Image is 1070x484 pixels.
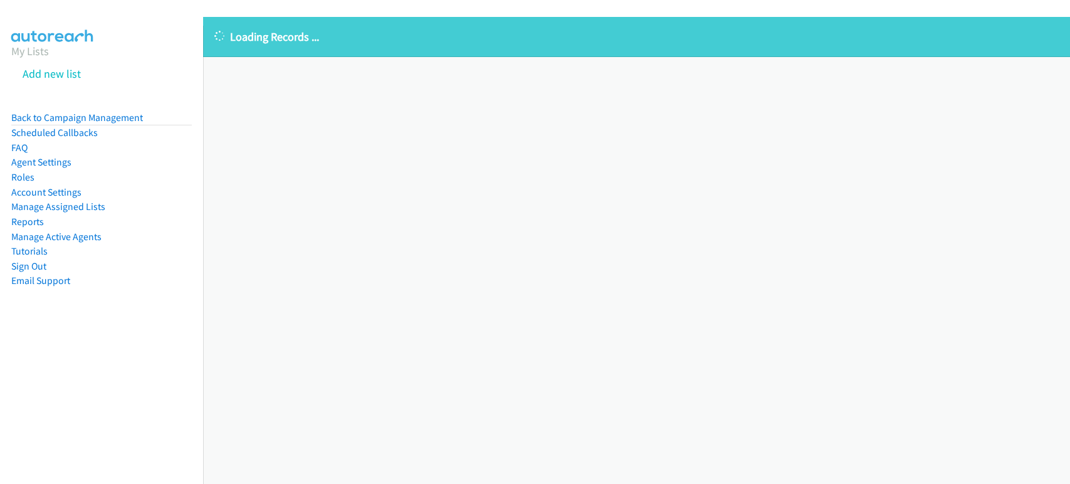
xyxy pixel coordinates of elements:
[11,171,34,183] a: Roles
[11,112,143,124] a: Back to Campaign Management
[11,231,102,243] a: Manage Active Agents
[11,44,49,58] a: My Lists
[11,186,81,198] a: Account Settings
[11,260,46,272] a: Sign Out
[11,201,105,213] a: Manage Assigned Lists
[23,66,81,81] a: Add new list
[11,216,44,228] a: Reports
[214,28,1059,45] p: Loading Records ...
[11,275,70,287] a: Email Support
[11,156,71,168] a: Agent Settings
[11,142,28,154] a: FAQ
[11,127,98,139] a: Scheduled Callbacks
[11,245,48,257] a: Tutorials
